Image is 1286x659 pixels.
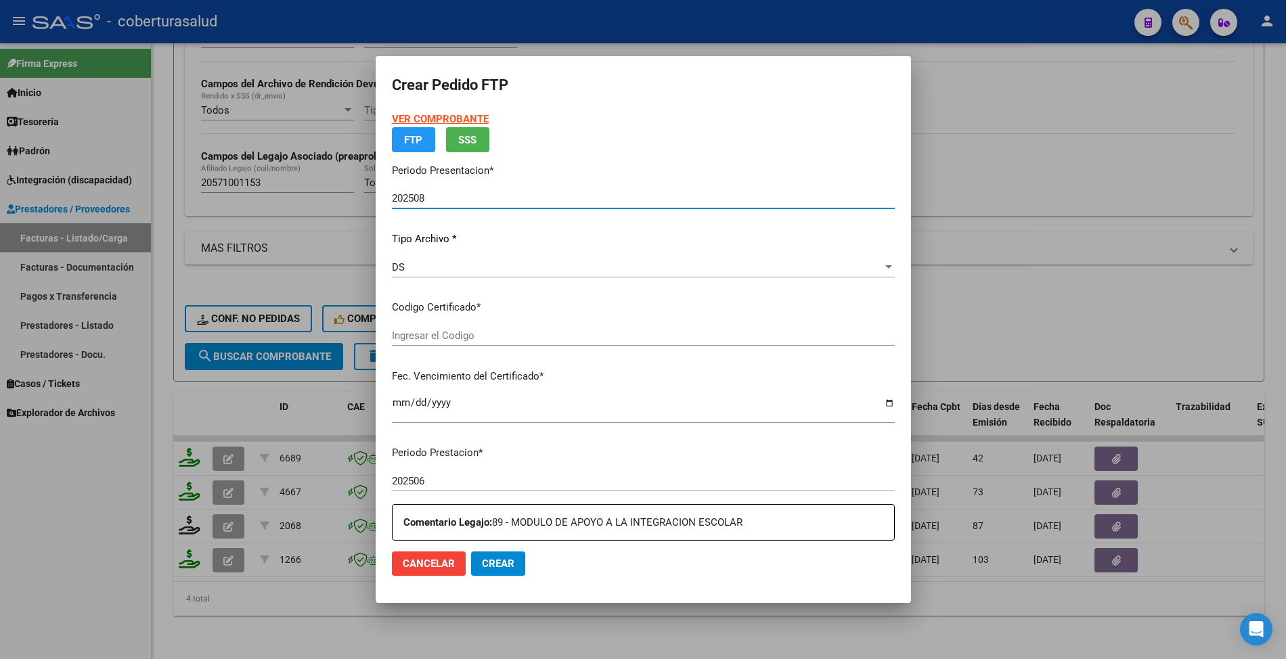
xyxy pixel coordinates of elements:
button: SSS [446,127,489,152]
button: FTP [392,127,435,152]
span: FTP [404,134,422,146]
p: Periodo Prestacion [392,445,895,461]
a: VER COMPROBANTE [392,113,489,125]
h2: Crear Pedido FTP [392,72,895,98]
p: Tipo Archivo * [392,231,895,247]
p: 89 - MODULO DE APOYO A LA INTEGRACION ESCOLAR [403,515,894,530]
span: Cancelar [403,558,455,570]
span: DS [392,261,405,273]
p: Fec. Vencimiento del Certificado [392,369,895,384]
p: Codigo Certificado [392,300,895,315]
button: Cancelar [392,551,466,576]
div: Open Intercom Messenger [1240,613,1272,645]
span: Crear [482,558,514,570]
span: SSS [458,134,476,146]
button: Crear [471,551,525,576]
p: Periodo Presentacion [392,163,895,179]
strong: Comentario Legajo: [403,516,492,528]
